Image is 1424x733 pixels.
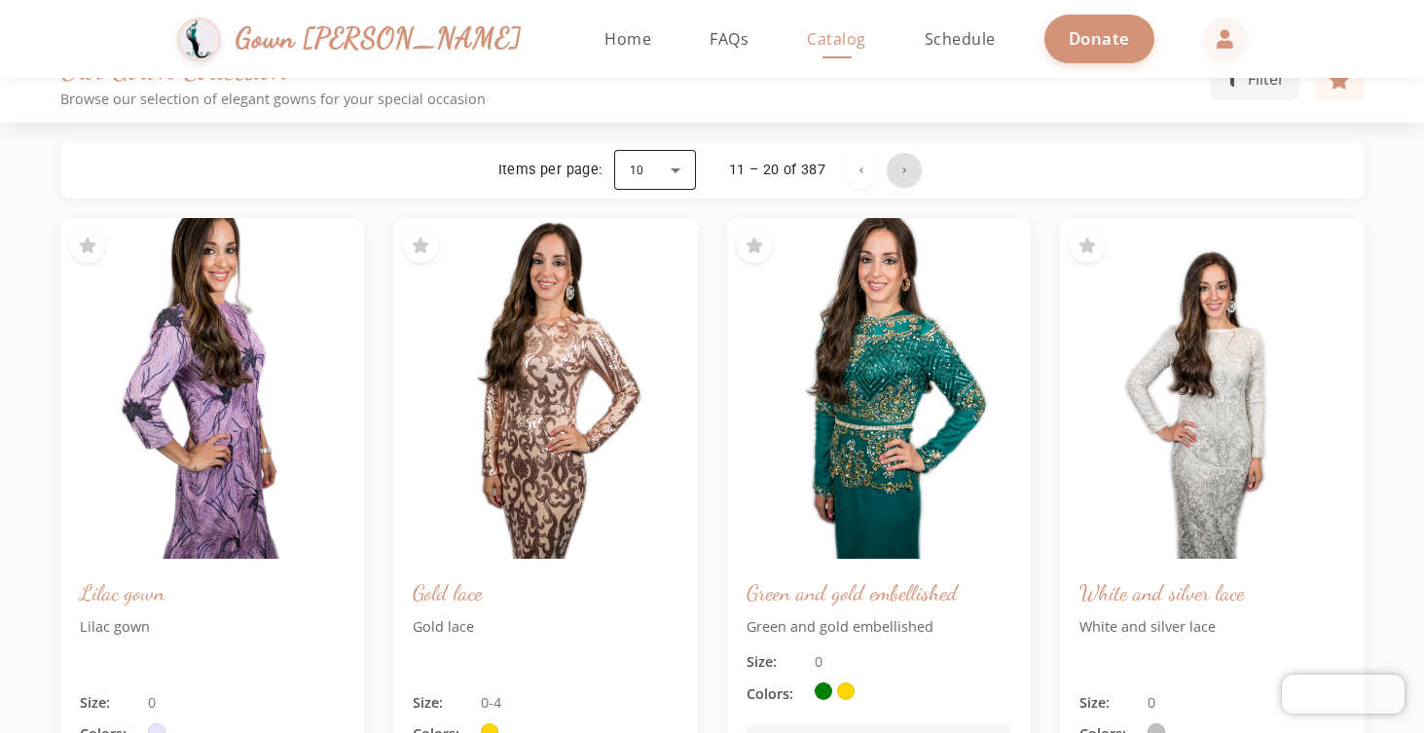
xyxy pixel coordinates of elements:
[60,91,1210,107] p: Browse our selection of elegant gowns for your special occasion
[1148,692,1155,714] span: 0
[413,578,678,606] h3: Gold lace
[604,28,651,50] span: Home
[1248,67,1285,91] span: Filter
[727,218,1032,559] img: Green and gold embellished
[80,692,138,714] span: Size:
[710,28,749,50] span: FAQs
[148,692,156,714] span: 0
[498,161,602,180] div: Items per page:
[815,651,822,673] span: 0
[747,683,805,705] span: Colors:
[413,692,471,714] span: Size:
[1210,57,1299,100] button: Filter
[413,616,678,678] p: Gold lace
[887,153,922,188] button: Next page
[1060,218,1365,559] img: White and silver lace
[481,692,501,714] span: 0-4
[177,18,221,61] img: Gown Gmach Logo
[236,18,521,59] span: Gown [PERSON_NAME]
[807,28,866,50] span: Catalog
[177,13,540,66] a: Gown [PERSON_NAME]
[1069,27,1130,50] span: Donate
[1282,675,1405,714] iframe: Chatra live chat
[60,218,365,559] img: Lilac gown
[393,218,698,559] img: Gold lace
[80,616,346,678] p: Lilac gown
[844,153,879,188] button: Previous page
[925,28,996,50] span: Schedule
[1044,15,1154,62] a: Donate
[1079,616,1345,678] p: White and silver lace
[1079,578,1345,606] h3: White and silver lace
[1079,692,1138,714] span: Size:
[747,651,805,673] span: Size:
[729,161,826,180] div: 11 – 20 of 387
[80,578,346,606] h3: Lilac gown
[747,616,1012,638] p: Green and gold embellished
[747,578,1012,606] h3: Green and gold embellished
